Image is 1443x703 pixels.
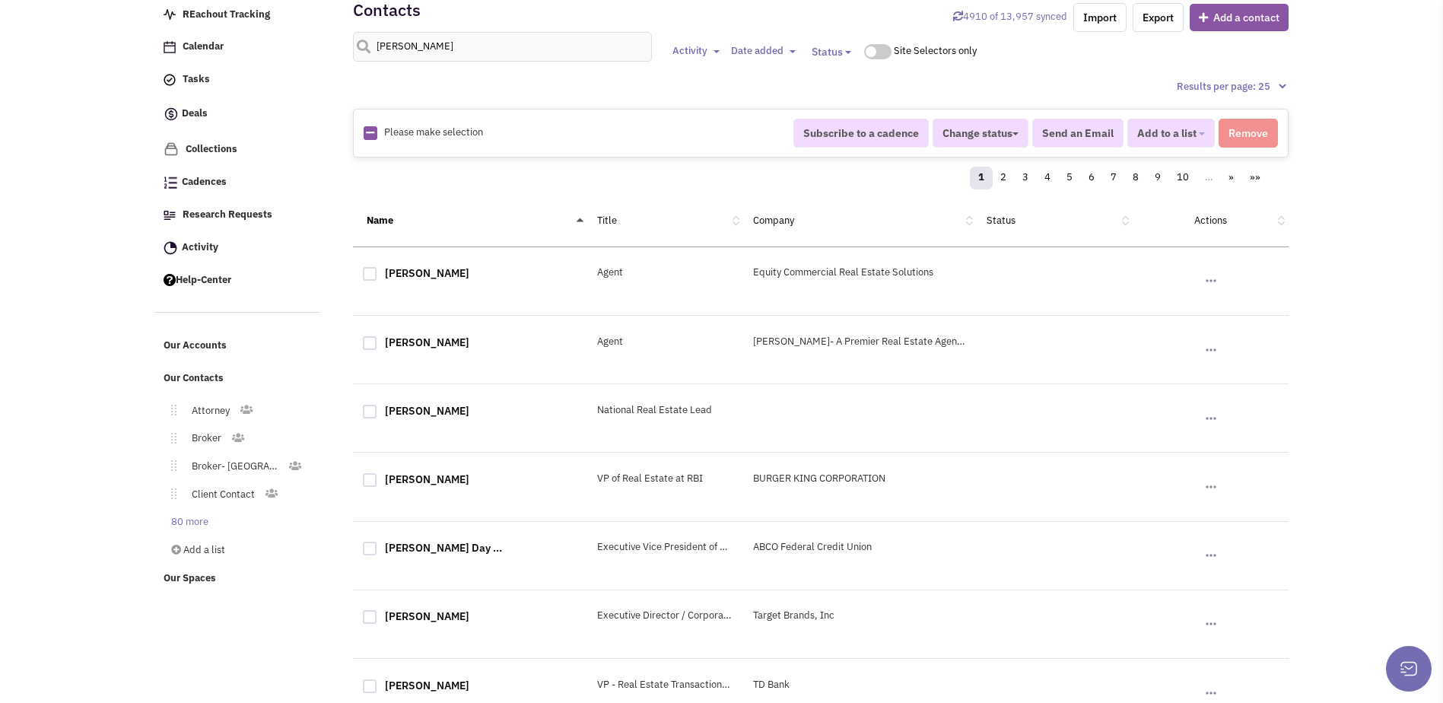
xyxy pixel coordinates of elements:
a: Broker [176,428,230,450]
a: [PERSON_NAME] [385,609,469,623]
a: 80 more [156,511,218,533]
a: … [1197,167,1221,189]
div: BURGER KING CORPORATION [743,472,977,486]
a: Status [987,214,1016,227]
div: VP - Real Estate Transactions Manager [587,678,743,692]
a: Sync contacts with Retailsphere [953,10,1067,23]
div: ABCO Federal Credit Union [743,540,977,555]
a: Broker- [GEOGRAPHIC_DATA] [176,456,288,478]
a: 5 [1058,167,1081,189]
a: Name [367,214,393,227]
img: help.png [164,274,176,286]
a: Help-Center [156,266,322,295]
img: Research.png [164,211,176,220]
span: Tasks [183,73,210,86]
a: Activity [156,234,322,262]
a: » [1220,167,1242,189]
a: 2 [992,167,1015,189]
span: Our Contacts [164,372,224,385]
a: [PERSON_NAME] [385,336,469,349]
h2: Contacts [353,3,421,17]
div: Equity Commercial Real Estate Solutions [743,266,977,280]
a: REachout Tracking [156,1,322,30]
a: Export.xlsx [1133,3,1184,32]
div: Target Brands, Inc [743,609,977,623]
span: Our Accounts [164,339,227,352]
a: 6 [1080,167,1103,189]
a: Client Contact [176,484,264,506]
a: Our Contacts [156,364,322,393]
img: icon-tasks.png [164,74,176,86]
button: Add a contact [1190,4,1289,31]
span: Please make selection [384,126,483,138]
div: Agent [587,266,743,280]
a: Our Accounts [156,332,322,361]
button: Date added [726,43,800,59]
a: Calendar [156,33,322,62]
button: Status [803,38,860,65]
img: Activity.png [164,241,177,255]
span: Status [812,45,843,59]
a: 7 [1102,167,1125,189]
img: Cadences_logo.png [164,177,177,189]
span: REachout Tracking [183,8,270,21]
img: Move.png [164,460,176,471]
span: Date added [731,44,783,57]
div: Executive Director / Corporate Broker [587,609,743,623]
img: Calendar.png [164,41,176,53]
a: Our Spaces [156,565,322,593]
a: [PERSON_NAME] [385,266,469,280]
a: [PERSON_NAME] [385,472,469,486]
button: Subscribe to a cadence [793,119,929,148]
div: VP of Real Estate at RBI [587,472,743,486]
a: Deals [156,98,322,131]
div: Executive Vice President of Operations [587,540,743,555]
a: Actions [1194,214,1227,227]
span: Research Requests [183,208,272,221]
a: »» [1241,167,1269,189]
a: 3 [1014,167,1037,189]
a: 8 [1124,167,1147,189]
a: [PERSON_NAME] [385,404,469,418]
img: icon-deals.svg [164,105,179,123]
a: Cadences [156,168,322,197]
div: [PERSON_NAME]- A Premier Real Estate Agency, Inc. [743,335,977,349]
div: National Real Estate Lead [587,403,743,418]
div: Site Selectors only [894,44,983,59]
a: Company [753,214,794,227]
img: icon-collection-lavender.png [164,142,179,157]
input: Search by name, email, jobtitle or company [353,32,652,62]
div: TD Bank [743,678,977,692]
a: Tasks [156,65,322,94]
a: [PERSON_NAME] [385,679,469,692]
img: Move.png [164,405,176,415]
a: Collections [156,135,322,164]
button: Activity [668,43,724,59]
img: Move.png [164,433,176,444]
a: Import [1073,3,1127,32]
a: Attorney [176,400,239,422]
span: Calendar [183,40,224,53]
img: Move.png [164,488,176,499]
a: Research Requests [156,201,322,230]
span: Collections [186,142,237,155]
span: Activity [182,240,218,253]
button: Remove [1219,119,1278,148]
span: Cadences [182,176,227,189]
a: 10 [1168,167,1197,189]
span: Our Spaces [164,572,216,585]
img: Rectangle.png [364,126,377,140]
a: [PERSON_NAME] Day ... [385,541,502,555]
a: Add a list [156,539,319,561]
a: 1 [970,167,993,189]
a: Title [597,214,617,227]
a: 9 [1146,167,1169,189]
div: Agent [587,335,743,349]
span: Activity [672,44,707,57]
a: 4 [1036,167,1059,189]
